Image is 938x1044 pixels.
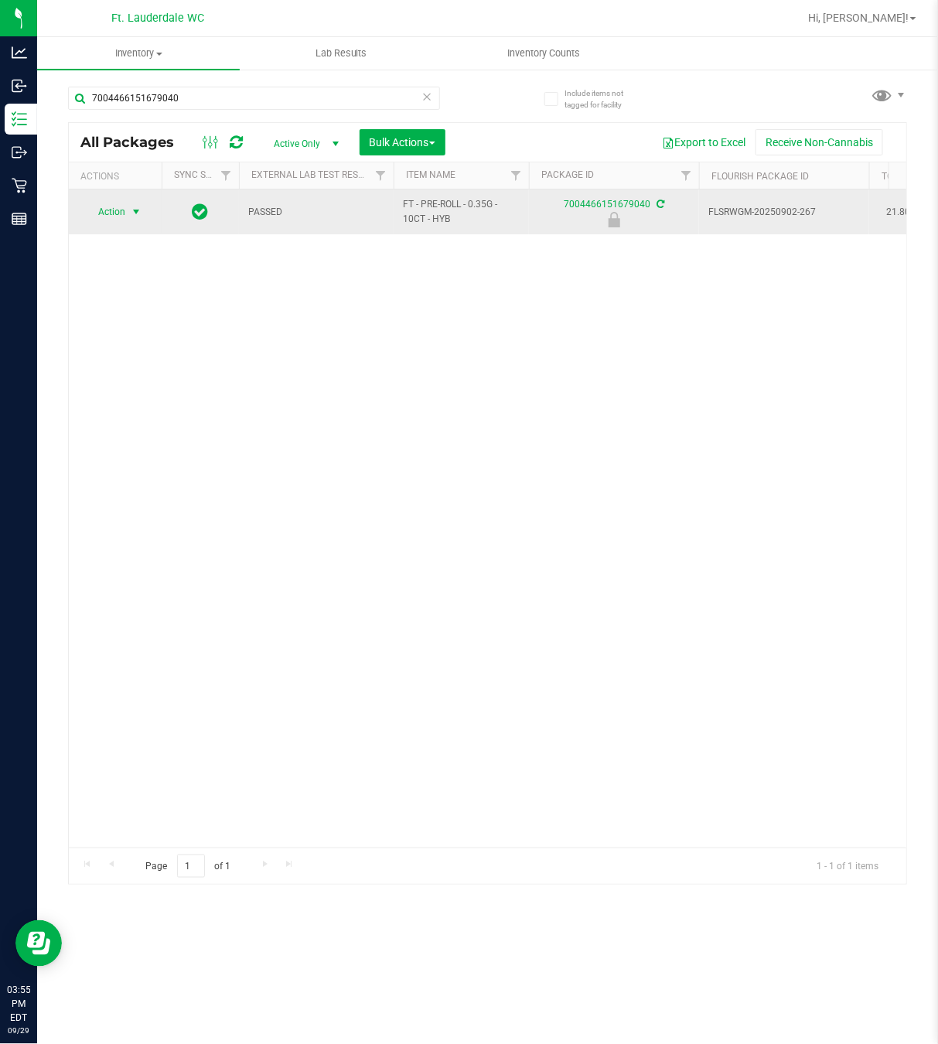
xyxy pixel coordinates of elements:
[80,134,189,151] span: All Packages
[37,46,240,60] span: Inventory
[240,37,442,70] a: Lab Results
[12,78,27,94] inline-svg: Inbound
[84,201,126,223] span: Action
[711,171,809,182] a: Flourish Package ID
[7,984,30,1025] p: 03:55 PM EDT
[12,178,27,193] inline-svg: Retail
[295,46,388,60] span: Lab Results
[527,212,701,227] div: Newly Received
[564,199,650,210] a: 7004466151679040
[193,201,209,223] span: In Sync
[370,136,435,148] span: Bulk Actions
[213,162,239,189] a: Filter
[503,162,529,189] a: Filter
[403,197,520,227] span: FT - PRE-ROLL - 0.35G - 10CT - HYB
[12,145,27,160] inline-svg: Outbound
[132,855,244,879] span: Page of 1
[406,169,455,180] a: Item Name
[654,199,664,210] span: Sync from Compliance System
[12,211,27,227] inline-svg: Reports
[80,171,155,182] div: Actions
[422,87,433,107] span: Clear
[882,171,937,182] a: Total THC%
[174,169,234,180] a: Sync Status
[68,87,440,110] input: Search Package ID, Item Name, SKU, Lot or Part Number...
[368,162,394,189] a: Filter
[541,169,594,180] a: Package ID
[708,205,860,220] span: FLSRWGM-20250902-267
[674,162,699,189] a: Filter
[878,201,929,223] span: 21.8000
[7,1025,30,1037] p: 09/29
[756,129,883,155] button: Receive Non-Cannabis
[37,37,240,70] a: Inventory
[808,12,909,24] span: Hi, [PERSON_NAME]!
[360,129,445,155] button: Bulk Actions
[177,855,205,879] input: 1
[248,205,384,220] span: PASSED
[12,111,27,127] inline-svg: Inventory
[652,129,756,155] button: Export to Excel
[442,37,645,70] a: Inventory Counts
[15,920,62,967] iframe: Resource center
[12,45,27,60] inline-svg: Analytics
[804,855,891,878] span: 1 - 1 of 1 items
[127,201,146,223] span: select
[251,169,373,180] a: External Lab Test Result
[111,12,204,25] span: Ft. Lauderdale WC
[565,87,643,111] span: Include items not tagged for facility
[486,46,601,60] span: Inventory Counts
